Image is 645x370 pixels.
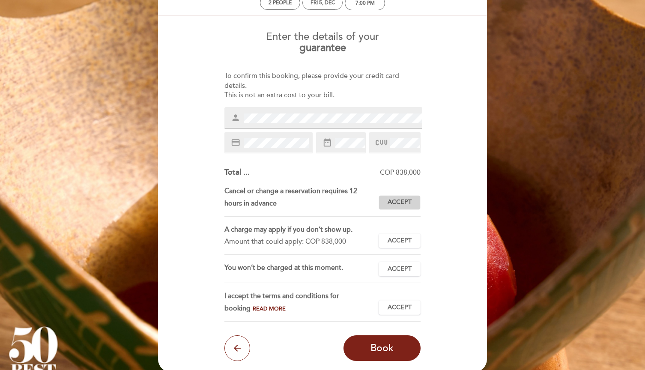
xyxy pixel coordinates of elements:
[224,224,372,236] div: A charge may apply if you don’t show up.
[388,236,412,245] span: Accept
[224,236,372,248] div: Amount that could apply: COP 838,000
[379,233,421,248] button: Accept
[253,305,286,312] span: Read more
[224,335,250,361] button: arrow_back
[388,265,412,274] span: Accept
[232,343,242,353] i: arrow_back
[343,335,421,361] button: Book
[224,71,421,101] div: To confirm this booking, please provide your credit card details. This is not an extra cost to yo...
[388,303,412,312] span: Accept
[231,113,240,122] i: person
[370,342,394,354] span: Book
[322,138,332,147] i: date_range
[299,42,346,54] b: guarantee
[266,30,379,43] span: Enter the details of your
[379,300,421,315] button: Accept
[379,262,421,276] button: Accept
[224,185,379,210] div: Cancel or change a reservation requires 12 hours in advance
[231,138,240,147] i: credit_card
[224,290,379,315] div: I accept the terms and conditions for booking
[224,167,250,177] span: Total ...
[379,195,421,210] button: Accept
[388,198,412,207] span: Accept
[224,262,379,276] div: You won’t be charged at this moment.
[250,168,421,178] div: COP 838,000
